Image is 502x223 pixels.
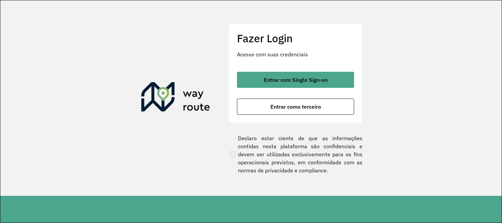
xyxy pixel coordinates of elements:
img: Roteirizador AmbevTech [141,82,210,114]
span: Entrar com Single Sign-on [264,77,328,82]
label: Declaro estar ciente de que as informações contidas nesta plataforma são confidenciais e devem se... [229,134,362,174]
span: Entrar como terceiro [270,104,321,109]
h2: Fazer Login [237,32,354,45]
p: Acesse com suas credenciais [237,50,354,58]
button: button [237,72,354,88]
button: button [237,99,354,115]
